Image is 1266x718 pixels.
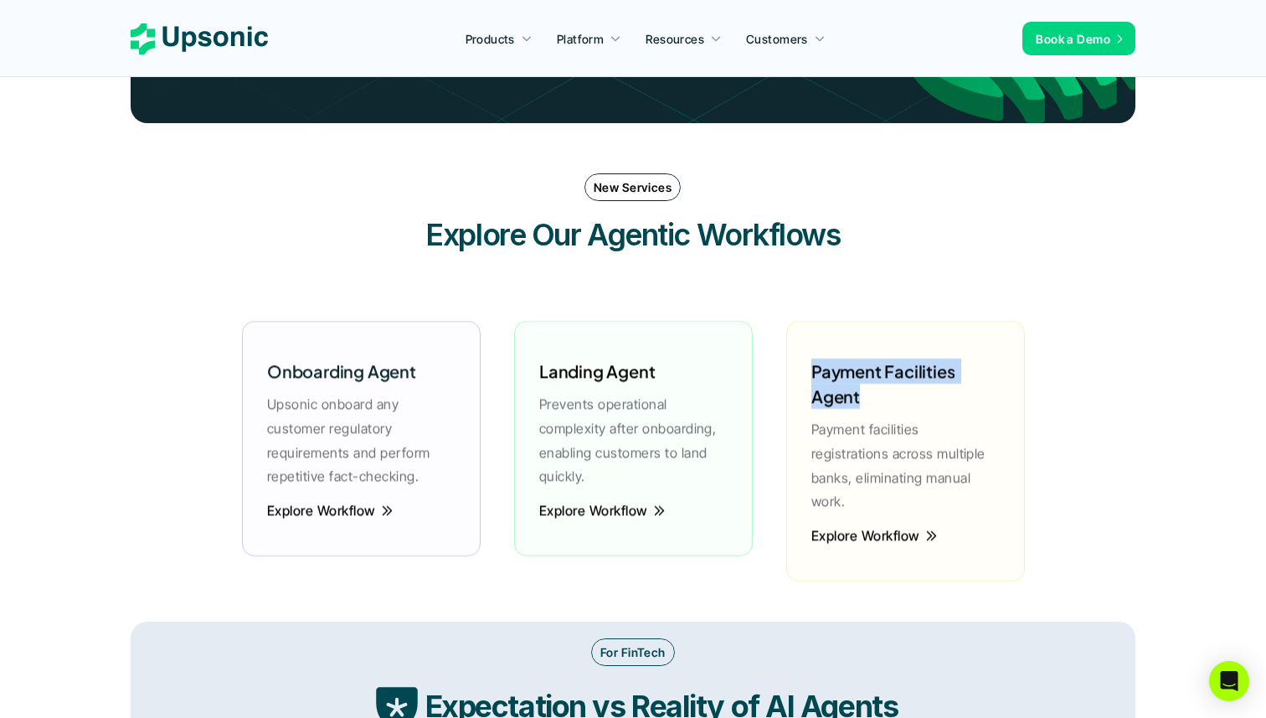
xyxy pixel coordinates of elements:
p: Explore Workflow [539,509,648,513]
p: For FinTech [600,643,666,661]
a: Book a Demo [1022,22,1135,55]
p: Prevents operational complexity after onboarding, enabling customers to land quickly. [539,392,728,488]
h6: Landing Agent [539,359,655,384]
h6: Payment Facilities Agent [811,359,1000,409]
a: Products [455,23,543,54]
p: Resources [646,30,704,48]
p: Products [466,30,515,48]
p: New Services [594,178,672,196]
h6: Onboarding Agent [267,359,416,384]
p: Explore Workflow [811,534,920,538]
p: Platform [557,30,604,48]
p: Payment facilities registrations across multiple banks, eliminating manual work. [811,417,1000,514]
p: Upsonic onboard any customer regulatory requirements and perform repetitive fact-checking. [267,392,455,488]
p: Customers [746,30,808,48]
div: Open Intercom Messenger [1209,661,1249,701]
span: Book a Demo [1036,32,1110,46]
h3: Explore Our Agentic Workflows [382,214,884,256]
p: Explore Workflow [267,509,376,513]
